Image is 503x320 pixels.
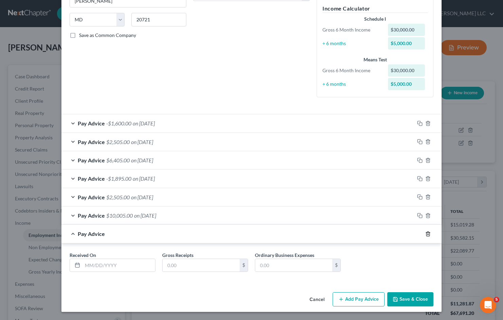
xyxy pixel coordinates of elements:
[494,297,499,302] span: 5
[106,139,130,145] span: $2,505.00
[333,292,385,306] button: Add Pay Advice
[78,120,105,126] span: Pay Advice
[78,212,105,219] span: Pay Advice
[322,16,428,22] div: Schedule I
[79,32,136,38] span: Save as Common Company
[78,157,105,163] span: Pay Advice
[131,139,153,145] span: on [DATE]
[319,26,385,33] div: Gross 6 Month Income
[322,4,428,13] h5: Income Calculator
[319,40,385,47] div: ÷ 6 months
[70,252,96,258] span: Received On
[133,120,155,126] span: on [DATE]
[106,175,131,182] span: -$1,895.00
[304,293,330,306] button: Cancel
[388,37,425,49] div: $5,000.00
[163,259,240,272] input: 0.00
[255,259,332,272] input: 0.00
[319,81,385,87] div: ÷ 6 months
[319,67,385,74] div: Gross 6 Month Income
[388,24,425,36] div: $30,000.00
[106,120,131,126] span: -$1,600.00
[131,13,186,26] input: Enter zip...
[78,139,105,145] span: Pay Advice
[255,252,314,259] label: Ordinary Business Expenses
[106,212,133,219] span: $10,005.00
[78,231,105,237] span: Pay Advice
[82,259,155,272] input: MM/DD/YYYY
[131,157,153,163] span: on [DATE]
[240,259,248,272] div: $
[134,212,156,219] span: on [DATE]
[106,194,130,200] span: $2,505.00
[322,56,428,63] div: Means Test
[131,194,153,200] span: on [DATE]
[133,175,155,182] span: on [DATE]
[387,292,433,306] button: Save & Close
[78,175,105,182] span: Pay Advice
[78,194,105,200] span: Pay Advice
[106,157,130,163] span: $6,405.00
[480,297,496,313] iframe: Intercom live chat
[162,252,193,259] label: Gross Receipts
[388,78,425,90] div: $5,000.00
[388,64,425,77] div: $30,000.00
[332,259,340,272] div: $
